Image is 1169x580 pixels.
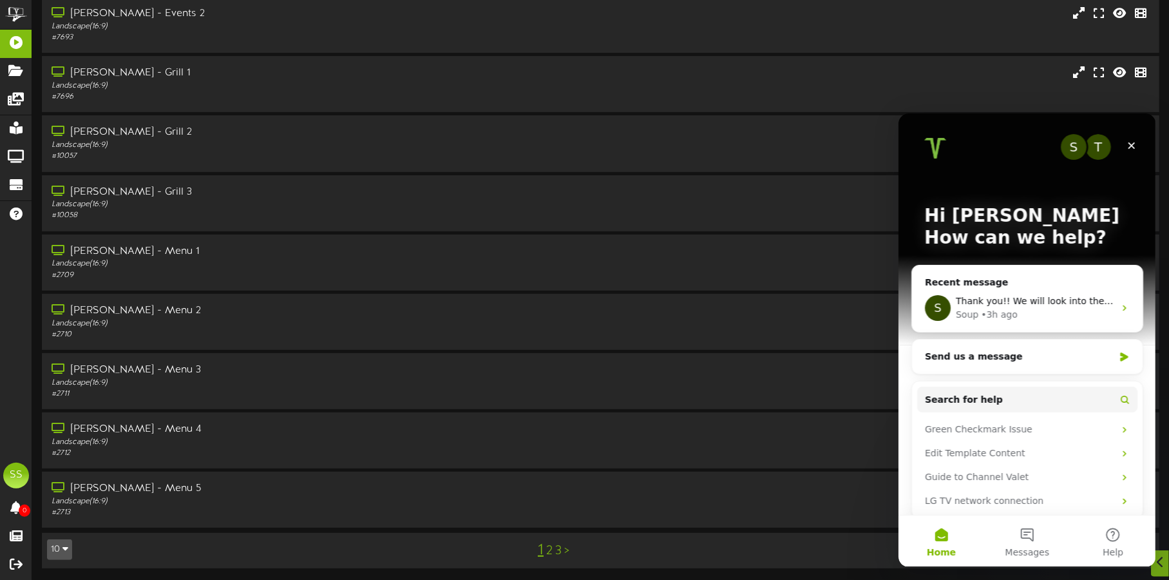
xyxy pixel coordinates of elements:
[19,505,30,517] span: 0
[52,81,498,92] div: Landscape ( 16:9 )
[52,270,498,281] div: # 2709
[52,329,498,340] div: # 2710
[564,544,569,558] a: >
[52,92,498,102] div: # 7696
[52,210,498,221] div: # 10058
[52,496,498,507] div: Landscape ( 16:9 )
[52,304,498,318] div: [PERSON_NAME] - Menu 2
[3,463,29,488] div: SS
[52,437,498,448] div: Landscape ( 16:9 )
[52,378,498,389] div: Landscape ( 16:9 )
[898,113,1156,567] iframe: Intercom live chat
[52,422,498,437] div: [PERSON_NAME] - Menu 4
[52,448,498,459] div: # 2712
[52,318,498,329] div: Landscape ( 16:9 )
[546,544,553,558] a: 2
[52,363,498,378] div: [PERSON_NAME] - Menu 3
[538,542,544,559] a: 1
[52,6,498,21] div: [PERSON_NAME] - Events 2
[52,481,498,496] div: [PERSON_NAME] - Menu 5
[52,32,498,43] div: # 7693
[52,21,498,32] div: Landscape ( 16:9 )
[47,539,72,560] button: 10
[555,544,562,558] a: 3
[52,66,498,81] div: [PERSON_NAME] - Grill 1
[52,151,498,162] div: # 10057
[52,389,498,400] div: # 2711
[52,244,498,259] div: [PERSON_NAME] - Menu 1
[52,125,498,140] div: [PERSON_NAME] - Grill 2
[52,199,498,210] div: Landscape ( 16:9 )
[52,140,498,151] div: Landscape ( 16:9 )
[52,258,498,269] div: Landscape ( 16:9 )
[52,185,498,200] div: [PERSON_NAME] - Grill 3
[52,507,498,518] div: # 2713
